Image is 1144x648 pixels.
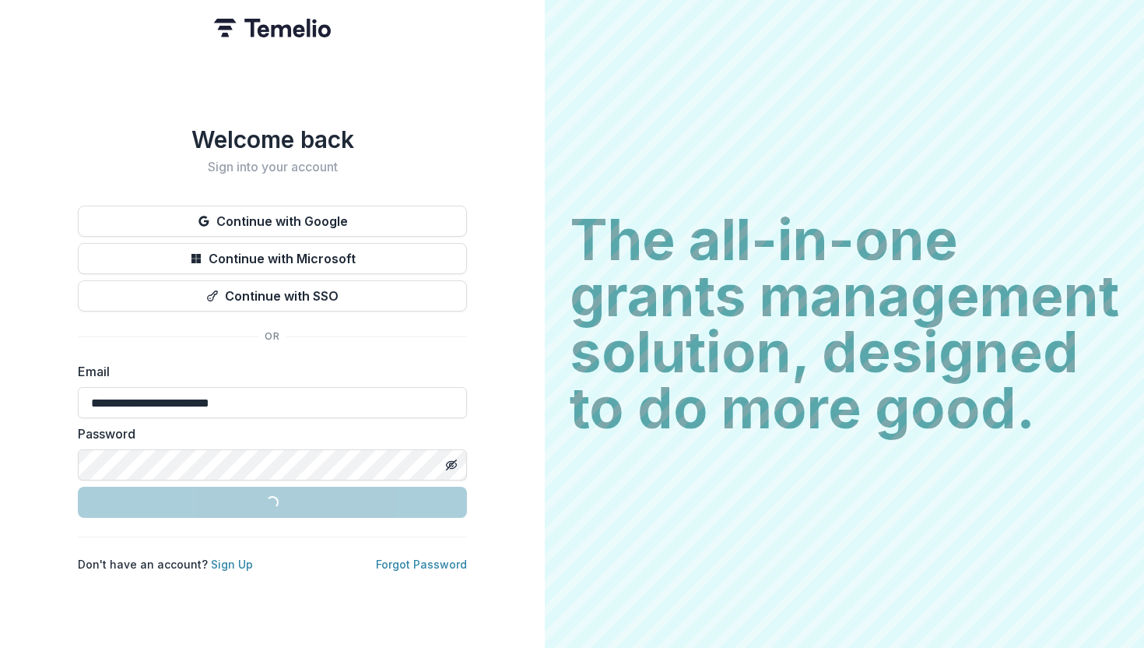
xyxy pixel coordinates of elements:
[78,424,458,443] label: Password
[376,558,467,571] a: Forgot Password
[78,362,458,381] label: Email
[211,558,253,571] a: Sign Up
[78,125,467,153] h1: Welcome back
[78,280,467,312] button: Continue with SSO
[214,19,331,37] img: Temelio
[78,206,467,237] button: Continue with Google
[78,160,467,174] h2: Sign into your account
[439,453,464,477] button: Toggle password visibility
[78,556,253,572] p: Don't have an account?
[78,243,467,274] button: Continue with Microsoft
